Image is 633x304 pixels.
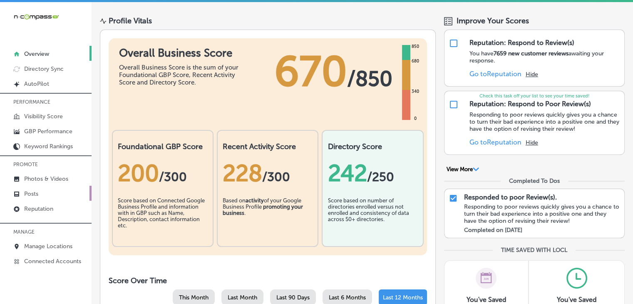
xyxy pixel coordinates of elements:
[24,50,49,57] p: Overview
[262,169,290,184] span: /300
[119,64,244,86] div: Overall Business Score is the sum of your Foundational GBP Score, Recent Activity Score and Direc...
[412,115,418,122] div: 0
[274,47,347,97] span: 670
[223,197,313,239] div: Based on of your Google Business Profile .
[13,13,20,20] img: logo_orange.svg
[119,47,244,60] h1: Overall Business Score
[328,197,417,239] div: Score based on number of directories enrolled versus not enrolled and consistency of data across ...
[179,294,209,301] span: This Month
[466,296,506,304] h3: You've Saved
[109,276,427,285] h2: Score Over Time
[464,203,620,224] div: Responding to poor reviews quickly gives you a chance to turn their bad experience into a positiv...
[83,48,89,55] img: tab_keywords_by_traffic_grey.svg
[228,294,257,301] span: Last Month
[557,296,597,304] h3: You've Saved
[24,243,72,250] p: Manage Locations
[469,39,574,47] div: Reputation: Respond to Review(s)
[24,113,63,120] p: Visibility Score
[410,88,421,95] div: 340
[13,22,20,28] img: website_grey.svg
[276,294,310,301] span: Last 90 Days
[22,22,92,28] div: Domain: [DOMAIN_NAME]
[383,294,423,301] span: Last 12 Months
[223,142,313,151] h2: Recent Activity Score
[22,48,29,55] img: tab_domain_overview_orange.svg
[92,49,140,55] div: Keywords by Traffic
[526,139,538,146] button: Hide
[457,16,529,25] span: Improve Your Scores
[444,166,482,173] button: View More
[23,13,41,20] div: v 4.0.25
[24,65,64,72] p: Directory Sync
[469,70,521,78] a: Go toReputation
[509,177,560,184] div: Completed To Dos
[328,159,417,187] div: 242
[469,138,521,146] a: Go toReputation
[24,80,49,87] p: AutoPilot
[501,247,567,254] div: TIME SAVED WITH LOCL
[464,227,522,234] label: Completed on [DATE]
[469,50,620,64] p: You have awaiting your response.
[24,175,68,182] p: Photos & Videos
[118,159,208,187] div: 200
[24,128,72,135] p: GBP Performance
[109,16,152,25] div: Profile Vitals
[118,197,208,239] div: Score based on Connected Google Business Profile and information with in GBP such as Name, Descri...
[223,159,313,187] div: 228
[329,294,366,301] span: Last 6 Months
[118,142,208,151] h2: Foundational GBP Score
[410,58,421,65] div: 680
[24,205,53,212] p: Reputation
[24,190,38,197] p: Posts
[32,49,74,55] div: Domain Overview
[494,50,568,57] strong: 7659 new customer reviews
[24,258,81,265] p: Connected Accounts
[24,143,73,150] p: Keyword Rankings
[464,193,557,201] p: Responded to poor Review(s).
[347,66,392,91] span: / 850
[469,111,620,132] p: Responding to poor reviews quickly gives you a chance to turn their bad experience into a positiv...
[328,142,417,151] h2: Directory Score
[469,100,591,108] div: Reputation: Respond to Poor Review(s)
[410,43,421,50] div: 850
[159,169,187,184] span: / 300
[13,13,59,21] img: 660ab0bf-5cc7-4cb8-ba1c-48b5ae0f18e60NCTV_CLogo_TV_Black_-500x88.png
[444,93,624,99] p: Check this task off your list to see your time saved!
[526,71,538,78] button: Hide
[367,169,394,184] span: /250
[246,197,264,204] b: activity
[223,204,303,216] b: promoting your business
